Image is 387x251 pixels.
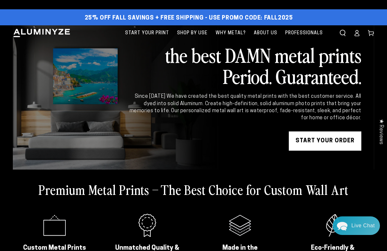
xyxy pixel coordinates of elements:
span: Start Your Print [125,29,169,37]
h2: the best DAMN metal prints Period. Guaranteed. [128,44,361,87]
span: Shop By Use [177,29,208,37]
span: About Us [254,29,277,37]
h2: Premium Metal Prints – The Best Choice for Custom Wall Art [39,181,348,198]
span: 25% off FALL Savings + Free Shipping - Use Promo Code: FALL2025 [85,15,293,22]
img: Aluminyze [13,28,71,38]
a: About Us [251,25,280,41]
div: Click to open Judge.me floating reviews tab [375,114,387,149]
a: Why Metal? [212,25,249,41]
a: START YOUR Order [289,131,361,151]
a: Professionals [282,25,326,41]
a: Start Your Print [122,25,172,41]
div: Since [DATE] We have created the best quality metal prints with the best customer service. All dy... [128,93,361,122]
div: Chat widget toggle [333,216,380,235]
a: Shop By Use [174,25,211,41]
div: Contact Us Directly [351,216,375,235]
summary: Search our site [336,26,350,40]
span: Why Metal? [216,29,246,37]
span: Professionals [285,29,323,37]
